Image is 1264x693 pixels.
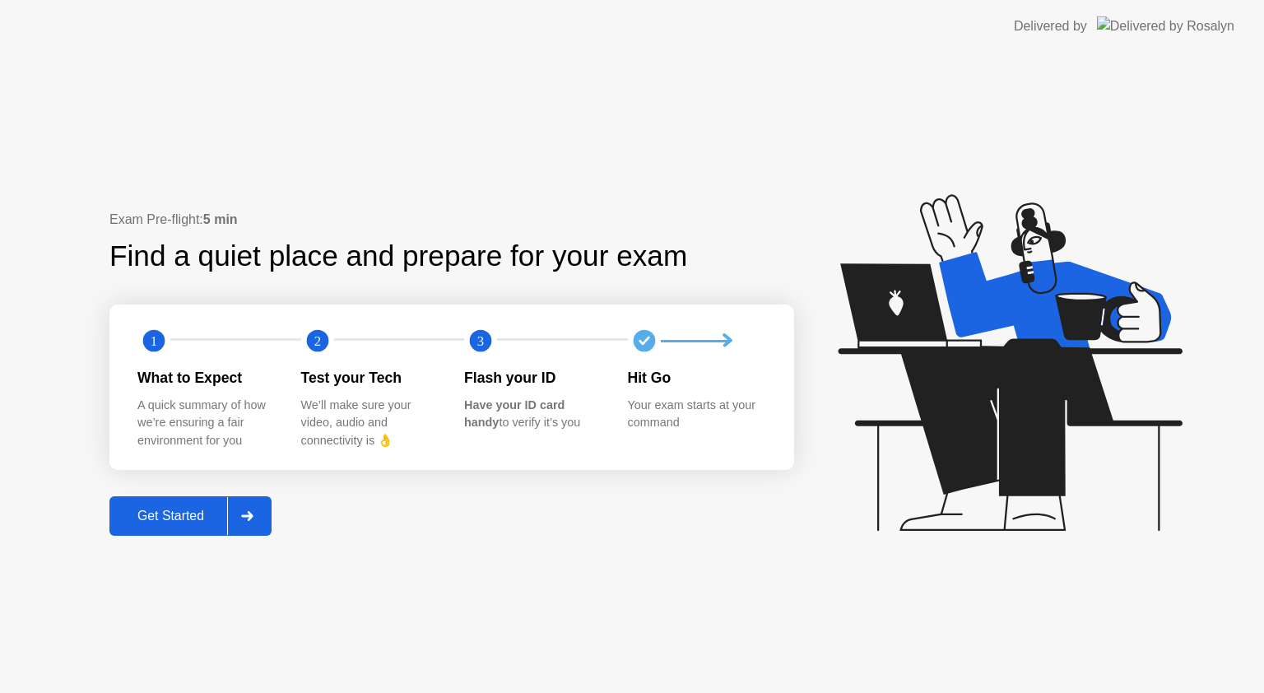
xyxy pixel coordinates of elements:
[203,212,238,226] b: 5 min
[109,496,272,536] button: Get Started
[137,397,275,450] div: A quick summary of how we’re ensuring a fair environment for you
[301,397,439,450] div: We’ll make sure your video, audio and connectivity is 👌
[1014,16,1087,36] div: Delivered by
[464,398,565,430] b: Have your ID card handy
[114,509,227,523] div: Get Started
[109,235,690,278] div: Find a quiet place and prepare for your exam
[464,397,602,432] div: to verify it’s you
[109,210,794,230] div: Exam Pre-flight:
[1097,16,1234,35] img: Delivered by Rosalyn
[151,333,157,349] text: 1
[477,333,484,349] text: 3
[628,367,765,388] div: Hit Go
[314,333,320,349] text: 2
[301,367,439,388] div: Test your Tech
[137,367,275,388] div: What to Expect
[628,397,765,432] div: Your exam starts at your command
[464,367,602,388] div: Flash your ID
